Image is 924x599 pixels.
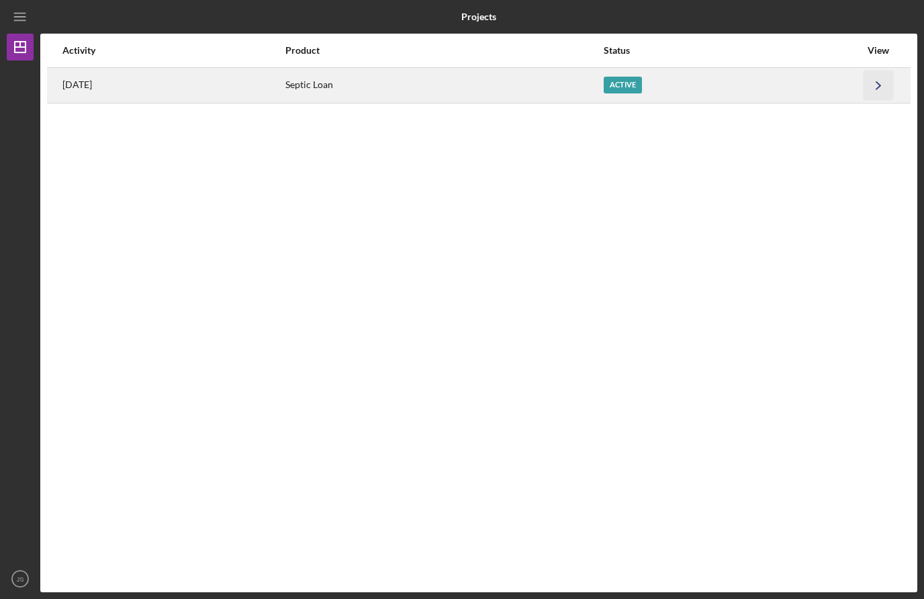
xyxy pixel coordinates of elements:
[604,45,860,56] div: Status
[62,79,92,90] time: 2025-05-23 16:51
[7,565,34,592] button: JS
[16,575,24,583] text: JS
[604,77,642,93] div: Active
[461,11,496,22] b: Projects
[62,45,284,56] div: Activity
[862,45,895,56] div: View
[285,69,603,102] div: Septic Loan
[285,45,603,56] div: Product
